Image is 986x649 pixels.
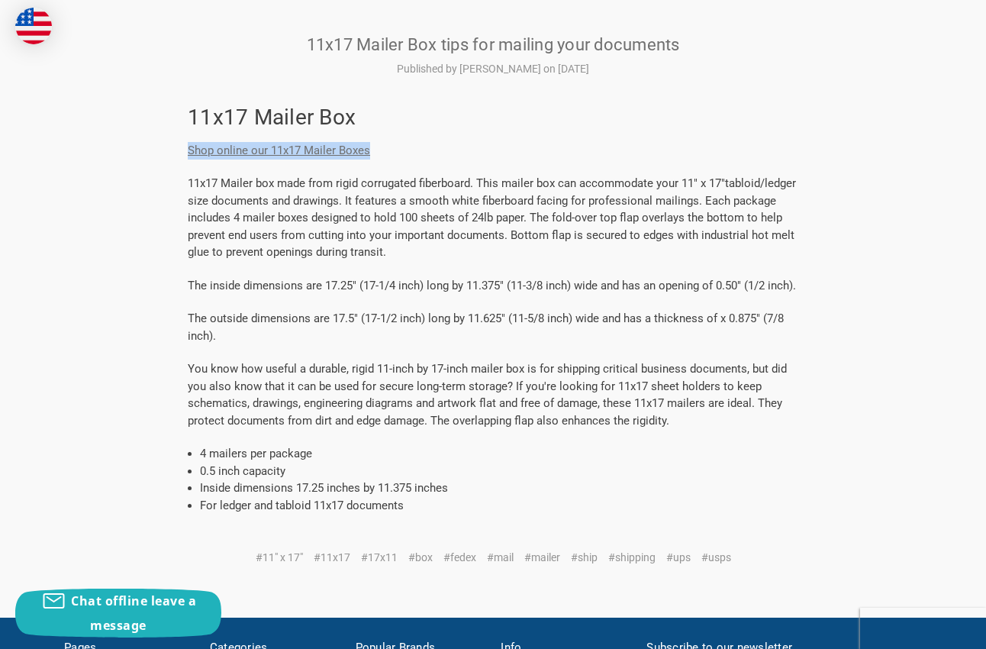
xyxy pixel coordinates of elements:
[356,546,403,570] a: #17x11
[188,175,798,261] p: 11x17 Mailer box made from rigid corrugated fiberboard. This mailer box can accommodate your 11" ...
[188,277,798,295] p: The inside dimensions are 17.25" (17-1/4 inch) long by 11.375" (11-3/8 inch) wide and has an open...
[860,608,986,649] iframe: Google Customer Reviews
[15,589,221,638] button: Chat offline leave a message
[200,463,798,480] li: 0.5 inch capacity
[188,360,798,429] p: You know how useful a durable, rigid 11-inch by 17-inch mailer box is for shipping critical busin...
[188,310,798,344] p: The outside dimensions are 17.5" (17-1/2 inch) long by 11.625" (11-5/8 inch) wide and has a thick...
[482,546,519,570] a: #mail
[250,546,308,570] a: #11" x 17"
[200,497,798,515] li: For ledger and tabloid 11x17 documents
[438,546,482,570] a: #fedex
[71,592,196,634] span: Chat offline leave a message
[307,35,680,54] a: 11x17 Mailer Box tips for mailing your documents
[188,61,798,77] p: Published by [PERSON_NAME] on [DATE]
[200,445,798,463] li: 4 mailers per package
[519,546,565,570] a: #mailer
[696,546,736,570] a: #usps
[565,546,603,570] a: #ship
[188,102,798,134] h1: 11x17 Mailer Box
[308,546,356,570] a: #11x17
[15,8,52,44] img: duty and tax information for United States
[200,479,798,497] li: Inside dimensions 17.25 inches by 11.375 inches
[603,546,661,570] a: #shipping
[661,546,696,570] a: #ups
[188,144,370,157] a: Shop online our 11x17 Mailer Boxes
[403,546,438,570] a: #box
